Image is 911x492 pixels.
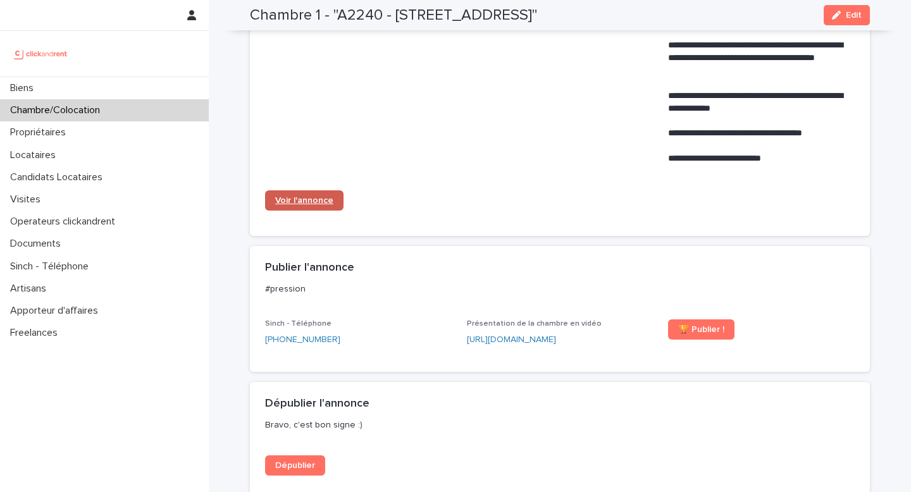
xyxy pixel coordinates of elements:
h2: Chambre 1 - "A2240 - [STREET_ADDRESS]" [250,6,537,25]
a: [URL][DOMAIN_NAME] [467,335,556,344]
p: Candidats Locataires [5,171,113,183]
h2: Publier l'annonce [265,261,354,275]
h2: Dépublier l'annonce [265,397,369,411]
a: Dépublier [265,455,325,476]
p: Locataires [5,149,66,161]
p: #pression [265,283,850,295]
span: Voir l'annonce [275,196,333,205]
span: Edit [846,11,862,20]
span: Dépublier [275,461,315,470]
span: Sinch - Téléphone [265,320,332,328]
p: Apporteur d'affaires [5,305,108,317]
ringoverc2c-number-84e06f14122c: [PHONE_NUMBER] [265,335,340,344]
p: Visites [5,194,51,206]
p: Operateurs clickandrent [5,216,125,228]
img: UCB0brd3T0yccxBKYDjQ [10,41,71,66]
span: 🏆 Publier ! [678,325,724,334]
a: Voir l'annonce [265,190,344,211]
p: Biens [5,82,44,94]
button: Edit [824,5,870,25]
p: Documents [5,238,71,250]
ringoverc2c-84e06f14122c: Call with Ringover [265,335,340,344]
span: Présentation de la chambre en vidéo [467,320,602,328]
p: Sinch - Téléphone [5,261,99,273]
a: 🏆 Publier ! [668,319,734,340]
p: Chambre/Colocation [5,104,110,116]
a: [PHONE_NUMBER] [265,333,340,347]
p: Freelances [5,327,68,339]
p: Artisans [5,283,56,295]
p: Bravo, c'est bon signe :) [265,419,850,431]
p: Propriétaires [5,126,76,138]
